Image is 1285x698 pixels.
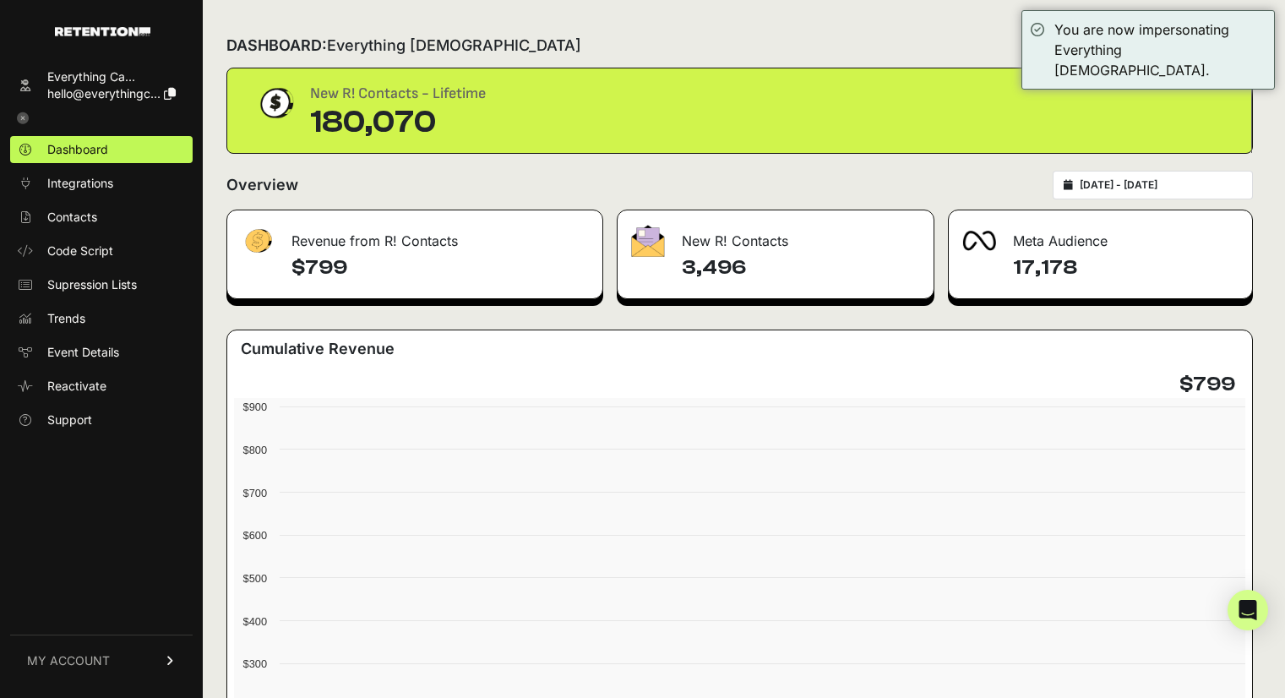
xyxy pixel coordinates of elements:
[243,401,267,413] text: $900
[10,339,193,366] a: Event Details
[291,254,589,281] h4: $799
[10,373,193,400] a: Reactivate
[962,231,996,251] img: fa-meta-2f981b61bb99beabf952f7030308934f19ce035c18b003e963880cc3fabeebb7.png
[47,276,137,293] span: Supression Lists
[243,444,267,456] text: $800
[47,344,119,361] span: Event Details
[47,209,97,226] span: Contacts
[47,412,92,428] span: Support
[10,170,193,197] a: Integrations
[226,34,581,57] h2: DASHBOARD:
[47,378,106,395] span: Reactivate
[55,27,150,36] img: Retention.com
[310,106,486,139] div: 180,070
[243,615,267,628] text: $400
[10,204,193,231] a: Contacts
[10,63,193,107] a: Everything Ca... hello@everythingc...
[10,635,193,686] a: MY ACCOUNT
[1054,19,1266,80] div: You are now impersonating Everything [DEMOGRAPHIC_DATA].
[226,173,298,197] h2: Overview
[47,175,113,192] span: Integrations
[310,82,486,106] div: New R! Contacts - Lifetime
[327,36,581,54] span: Everything [DEMOGRAPHIC_DATA]
[47,141,108,158] span: Dashboard
[631,225,665,257] img: fa-envelope-19ae18322b30453b285274b1b8af3d052b27d846a4fbe8435d1a52b978f639a2.png
[10,271,193,298] a: Supression Lists
[10,237,193,264] a: Code Script
[47,68,176,85] div: Everything Ca...
[241,225,275,258] img: fa-dollar-13500eef13a19c4ab2b9ed9ad552e47b0d9fc28b02b83b90ba0e00f96d6372e9.png
[227,210,602,261] div: Revenue from R! Contacts
[243,657,267,670] text: $300
[10,305,193,332] a: Trends
[254,82,297,124] img: dollar-coin-05c43ed7efb7bc0c12610022525b4bbbb207c7efeef5aecc26f025e68dcafac9.png
[47,243,113,259] span: Code Script
[10,406,193,434] a: Support
[243,487,267,499] text: $700
[243,572,267,585] text: $500
[47,310,85,327] span: Trends
[243,529,267,542] text: $600
[241,337,395,361] h3: Cumulative Revenue
[1228,590,1268,630] div: Open Intercom Messenger
[27,652,110,669] span: MY ACCOUNT
[618,210,933,261] div: New R! Contacts
[682,254,919,281] h4: 3,496
[10,136,193,163] a: Dashboard
[47,86,161,101] span: hello@everythingc...
[1179,371,1235,398] h4: $799
[1013,254,1239,281] h4: 17,178
[949,210,1252,261] div: Meta Audience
